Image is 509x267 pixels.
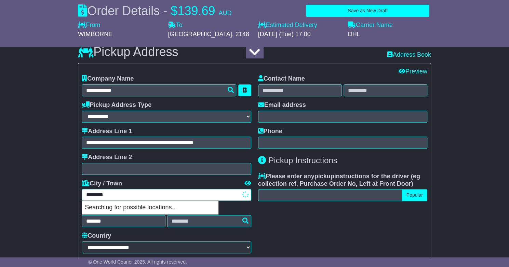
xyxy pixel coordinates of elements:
label: Estimated Delivery [258,22,341,29]
a: Preview [399,68,427,75]
label: Please enter any instructions for the driver ( ) [258,173,427,187]
label: Address Line 1 [82,128,132,135]
label: Contact Name [258,75,305,83]
label: Pickup Address Type [82,101,151,109]
label: Email address [258,101,306,109]
span: © One World Courier 2025. All rights reserved. [88,259,187,265]
h3: Pickup Address [78,45,178,59]
label: Phone [258,128,282,135]
label: Company Name [82,75,134,83]
span: $ [171,4,177,18]
span: pickup [314,173,334,180]
button: Save as New Draft [306,5,429,17]
label: Carrier Name [348,22,393,29]
label: Country [82,232,111,240]
label: From [78,22,100,29]
label: To [168,22,182,29]
button: Popular [402,189,427,201]
span: WIMBORNE [78,31,112,38]
span: 139.69 [177,4,215,18]
span: Pickup Instructions [268,156,337,165]
span: , 2148 [232,31,249,38]
span: [GEOGRAPHIC_DATA] [168,31,232,38]
div: DHL [348,31,431,38]
label: Address Line 2 [82,154,132,161]
label: City / Town [82,180,122,187]
div: Order Details - [78,3,231,18]
span: eg collection ref, Purchase Order No, Left at Front Door [258,173,420,187]
span: AUD [218,10,231,16]
div: [DATE] (Tue) 17:00 [258,31,341,38]
a: Address Book [387,51,431,59]
p: Searching for possible locations... [82,201,218,214]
